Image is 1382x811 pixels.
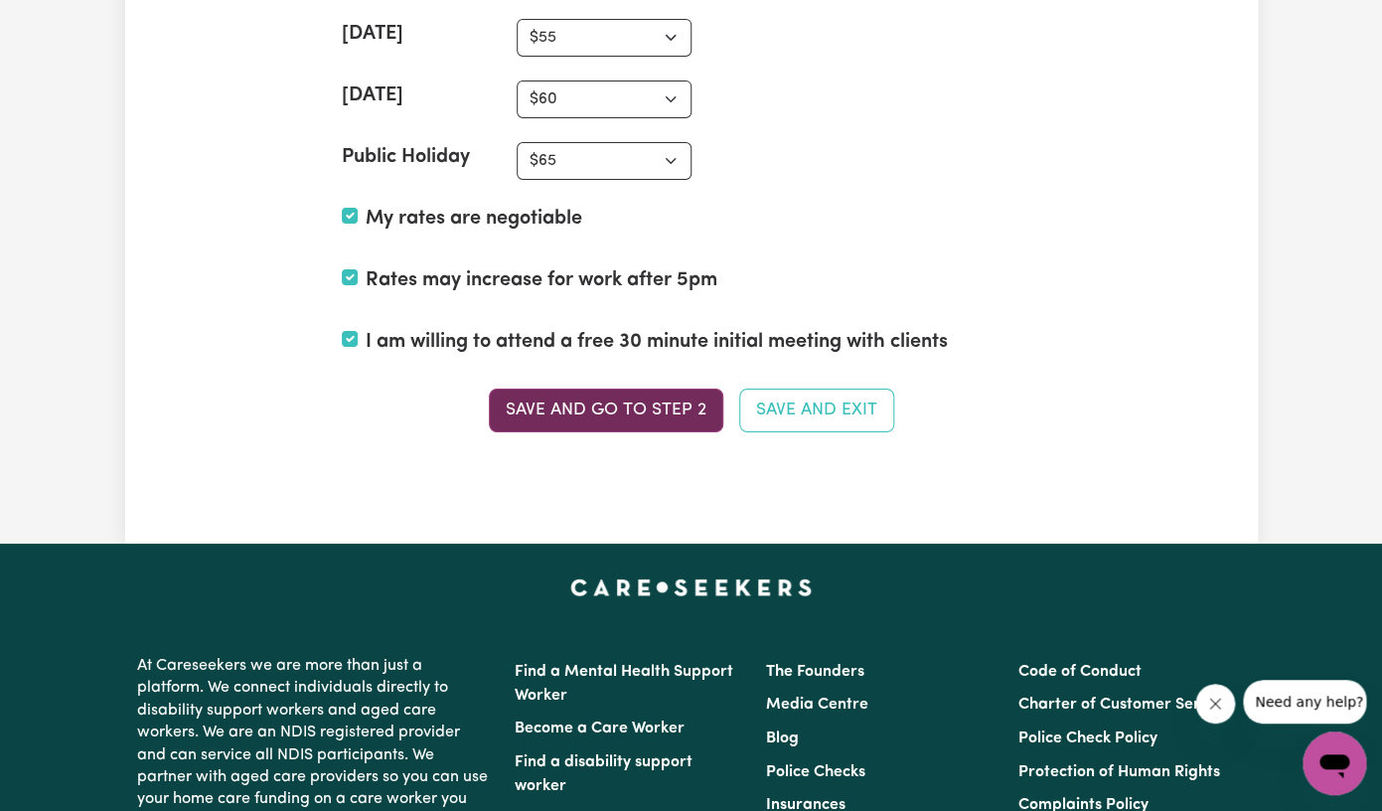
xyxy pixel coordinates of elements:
[366,204,582,234] label: My rates are negotiable
[342,19,403,49] label: [DATE]
[515,754,692,794] a: Find a disability support worker
[1017,697,1228,713] a: Charter of Customer Service
[515,721,685,736] a: Become a Care Worker
[570,579,812,595] a: Careseekers home page
[1303,731,1366,795] iframe: Button to launch messaging window
[342,81,403,110] label: [DATE]
[1195,684,1235,724] iframe: Close message
[489,389,723,432] button: Save and go to Step 2
[766,697,868,713] a: Media Centre
[1017,664,1141,680] a: Code of Conduct
[342,142,470,172] label: Public Holiday
[766,730,799,746] a: Blog
[1017,764,1219,780] a: Protection of Human Rights
[739,389,894,432] button: Save and Exit
[766,764,865,780] a: Police Checks
[1017,730,1156,746] a: Police Check Policy
[366,327,948,357] label: I am willing to attend a free 30 minute initial meeting with clients
[766,664,864,680] a: The Founders
[366,265,717,295] label: Rates may increase for work after 5pm
[515,664,733,704] a: Find a Mental Health Support Worker
[1243,680,1366,724] iframe: Message from company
